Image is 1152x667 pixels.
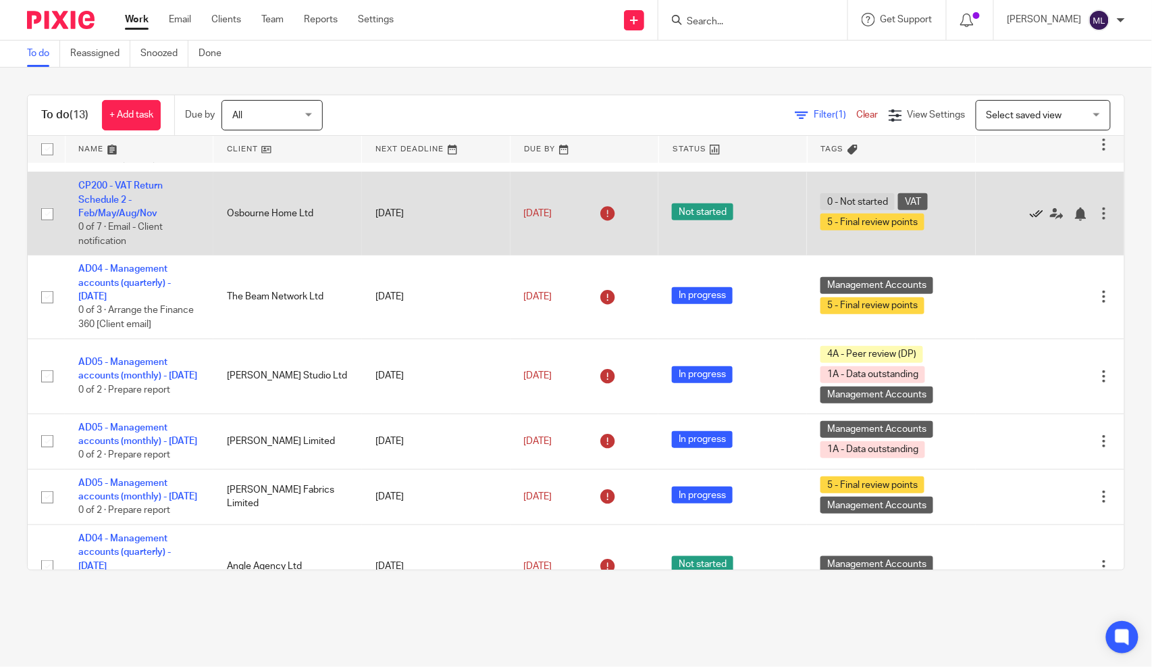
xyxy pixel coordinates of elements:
span: [DATE] [524,562,552,571]
span: In progress [672,287,733,304]
span: Management Accounts [820,277,933,294]
span: 0 of 2 · Prepare report [78,450,170,460]
td: [DATE] [362,469,510,524]
td: [DATE] [362,414,510,469]
a: Mark as done [1030,207,1050,220]
a: Clients [211,13,241,26]
span: View Settings [908,110,966,120]
a: Email [169,13,191,26]
a: AD04 - Management accounts (quarterly) - [DATE] [78,534,171,571]
span: All [232,111,242,120]
td: [PERSON_NAME] Limited [213,414,362,469]
a: Settings [358,13,394,26]
span: 0 - Not started [820,193,895,210]
p: Due by [185,108,215,122]
a: Team [261,13,284,26]
span: 1A - Data outstanding [820,441,925,458]
img: Pixie [27,11,95,29]
td: Angle Agency Ltd [213,524,362,608]
span: 5 - Final review points [820,297,924,314]
a: Reassigned [70,41,130,67]
span: 1A - Data outstanding [820,366,925,383]
span: 0 of 2 · Prepare report [78,385,170,395]
span: In progress [672,431,733,448]
a: Work [125,13,149,26]
span: [DATE] [524,292,552,301]
td: The Beam Network Ltd [213,255,362,339]
span: (1) [835,110,846,120]
span: 5 - Final review points [820,214,924,230]
td: [DATE] [362,524,510,608]
a: AD05 - Management accounts (monthly) - [DATE] [78,423,197,446]
td: [PERSON_NAME] Fabrics Limited [213,469,362,524]
a: To do [27,41,60,67]
span: 0 of 7 · Email - Client notification [78,223,163,247]
span: [DATE] [524,371,552,380]
h1: To do [41,108,88,122]
a: Clear [856,110,879,120]
span: Get Support [881,15,933,24]
span: VAT [898,193,928,210]
a: AD05 - Management accounts (monthly) - [DATE] [78,478,197,501]
span: (13) [70,109,88,120]
td: Osbourne Home Ltd [213,172,362,255]
a: Reports [304,13,338,26]
span: Filter [814,110,856,120]
span: 0 of 3 · Arrange the Finance 360 [Client email] [78,306,194,330]
span: Not started [672,556,733,573]
span: Tags [821,145,844,153]
a: AD05 - Management accounts (monthly) - [DATE] [78,357,197,380]
span: In progress [672,366,733,383]
a: + Add task [102,100,161,130]
td: [DATE] [362,255,510,339]
a: Snoozed [140,41,188,67]
span: [DATE] [524,492,552,501]
a: AD04 - Management accounts (quarterly) - [DATE] [78,264,171,301]
p: [PERSON_NAME] [1007,13,1082,26]
input: Search [685,16,807,28]
span: Select saved view [987,111,1062,120]
span: [DATE] [524,209,552,218]
td: [DATE] [362,172,510,255]
span: In progress [672,487,733,503]
span: Management Accounts [820,497,933,514]
td: [PERSON_NAME] Studio Ltd [213,339,362,414]
td: [DATE] [362,339,510,414]
img: svg%3E [1089,9,1110,31]
span: Management Accounts [820,421,933,438]
span: [DATE] [524,437,552,446]
span: Not started [672,203,733,220]
span: Management Accounts [820,556,933,573]
span: 5 - Final review points [820,476,924,493]
a: Done [199,41,232,67]
span: 4A - Peer review (DP) [820,346,923,363]
span: 0 of 2 · Prepare report [78,506,170,516]
a: CP200 - VAT Return Schedule 2 - Feb/May/Aug/Nov [78,181,163,218]
span: Management Accounts [820,387,933,403]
